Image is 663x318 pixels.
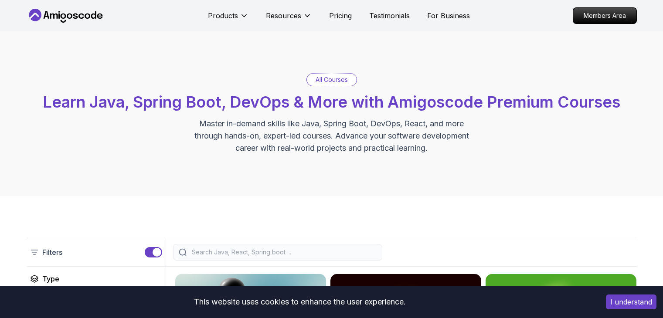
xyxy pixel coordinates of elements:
p: Resources [266,10,301,21]
p: All Courses [316,75,348,84]
div: This website uses cookies to enhance the user experience. [7,292,593,311]
p: Members Area [573,8,636,24]
a: Members Area [573,7,637,24]
span: Learn Java, Spring Boot, DevOps & More with Amigoscode Premium Courses [43,92,620,112]
a: Pricing [329,10,352,21]
a: Testimonials [369,10,410,21]
p: Master in-demand skills like Java, Spring Boot, DevOps, React, and more through hands-on, expert-... [185,118,478,154]
p: Filters [42,247,62,257]
button: Resources [266,10,312,28]
a: For Business [427,10,470,21]
button: Accept cookies [606,294,656,309]
p: Products [208,10,238,21]
button: Products [208,10,248,28]
input: Search Java, React, Spring boot ... [190,248,377,257]
h2: Type [42,274,59,284]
